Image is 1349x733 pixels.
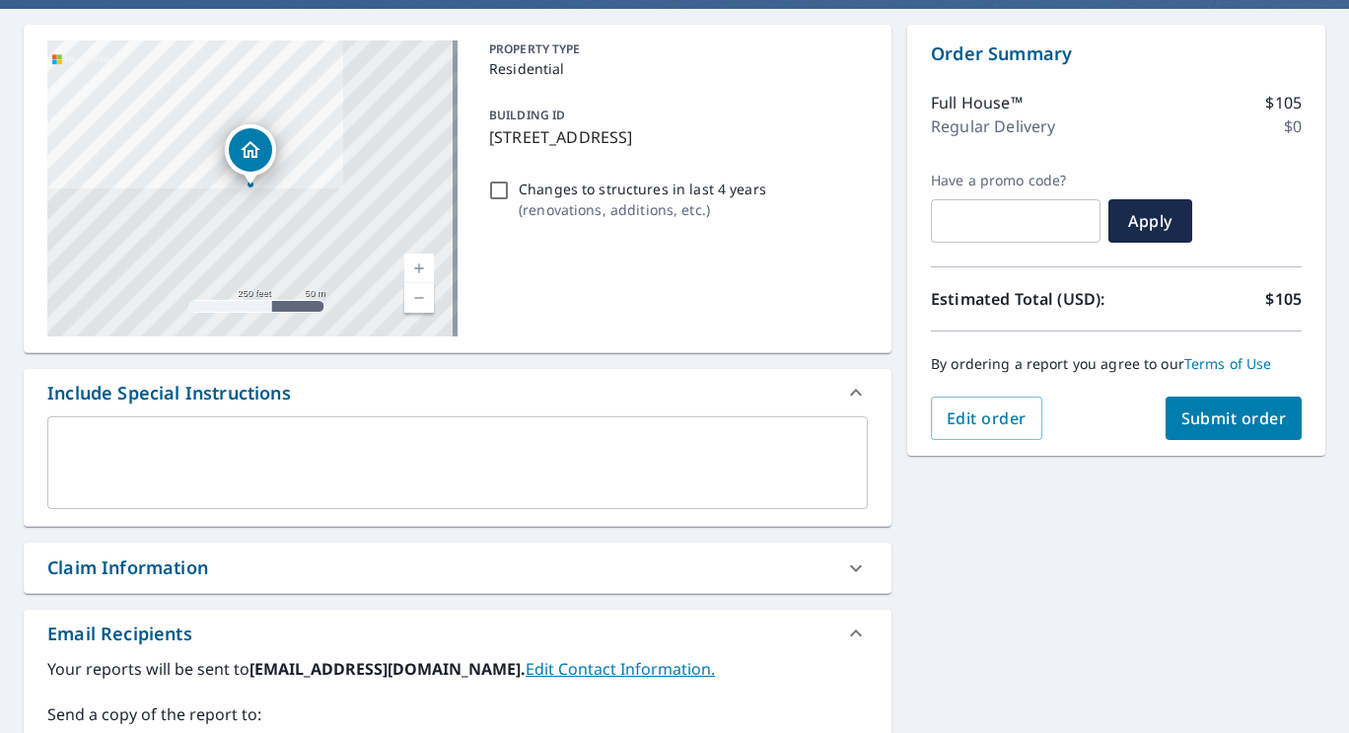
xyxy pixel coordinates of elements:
div: Include Special Instructions [47,380,291,406]
p: Changes to structures in last 4 years [519,179,766,199]
p: [STREET_ADDRESS] [489,125,860,149]
div: Claim Information [47,554,208,581]
p: Order Summary [931,40,1302,67]
b: [EMAIL_ADDRESS][DOMAIN_NAME]. [249,658,526,680]
p: Residential [489,58,860,79]
p: Full House™ [931,91,1023,114]
div: Include Special Instructions [24,369,891,416]
label: Your reports will be sent to [47,657,868,681]
p: Regular Delivery [931,114,1055,138]
p: PROPERTY TYPE [489,40,860,58]
p: $105 [1265,91,1302,114]
p: $0 [1284,114,1302,138]
div: Email Recipients [24,610,891,657]
div: Claim Information [24,543,891,593]
button: Edit order [931,397,1042,440]
span: Edit order [947,407,1027,429]
a: EditContactInfo [526,658,715,680]
a: Terms of Use [1184,354,1272,373]
button: Apply [1108,199,1192,243]
div: Dropped pin, building 1, Residential property, 1014 N Smiley St O Fallon, IL 62269 [225,124,276,185]
p: Estimated Total (USD): [931,287,1116,311]
p: ( renovations, additions, etc. ) [519,199,766,220]
p: BUILDING ID [489,107,565,123]
a: Current Level 17, Zoom In [404,254,434,283]
label: Have a promo code? [931,172,1100,189]
p: $105 [1265,287,1302,311]
span: Apply [1124,210,1176,232]
span: Submit order [1181,407,1287,429]
div: Email Recipients [47,621,192,647]
label: Send a copy of the report to: [47,702,868,726]
p: By ordering a report you agree to our [931,355,1302,373]
a: Current Level 17, Zoom Out [404,283,434,313]
button: Submit order [1166,397,1303,440]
